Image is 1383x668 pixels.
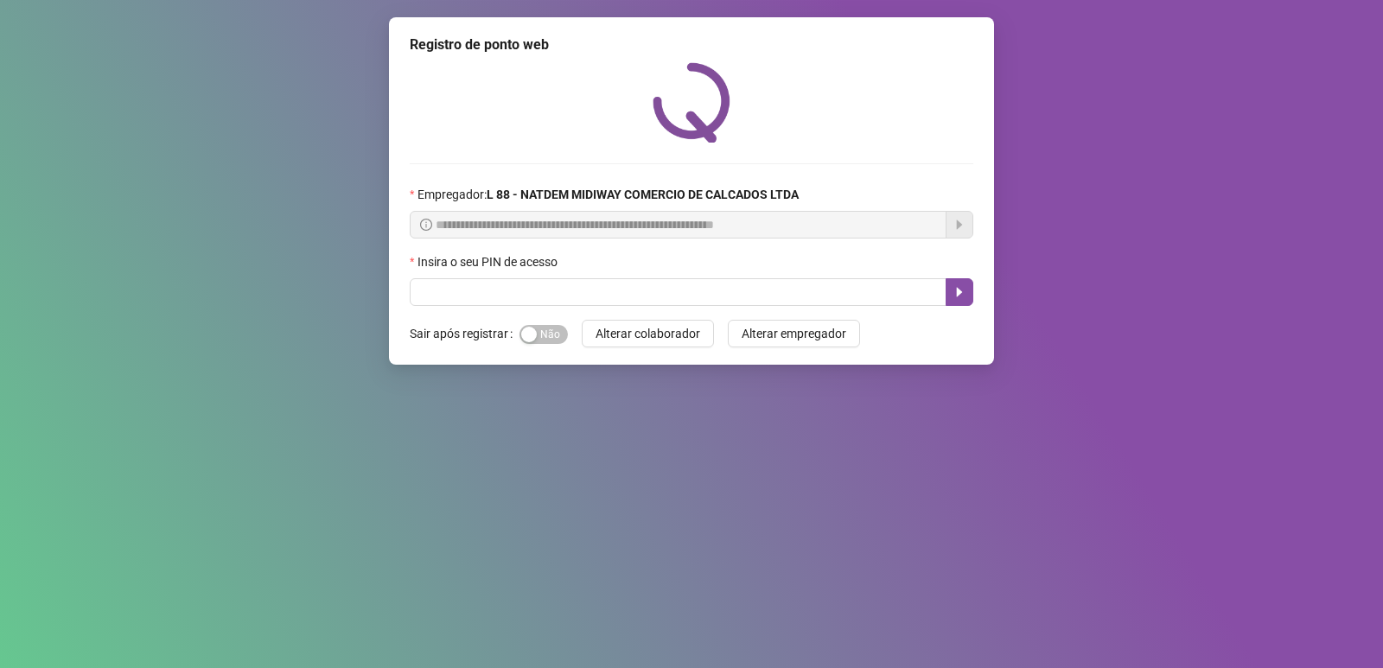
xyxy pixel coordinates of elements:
[596,324,700,343] span: Alterar colaborador
[653,62,730,143] img: QRPoint
[487,188,799,201] strong: L 88 - NATDEM MIDIWAY COMERCIO DE CALCADOS LTDA
[728,320,860,347] button: Alterar empregador
[742,324,846,343] span: Alterar empregador
[410,252,569,271] label: Insira o seu PIN de acesso
[410,35,973,55] div: Registro de ponto web
[953,285,966,299] span: caret-right
[582,320,714,347] button: Alterar colaborador
[417,185,799,204] span: Empregador :
[420,219,432,231] span: info-circle
[410,320,519,347] label: Sair após registrar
